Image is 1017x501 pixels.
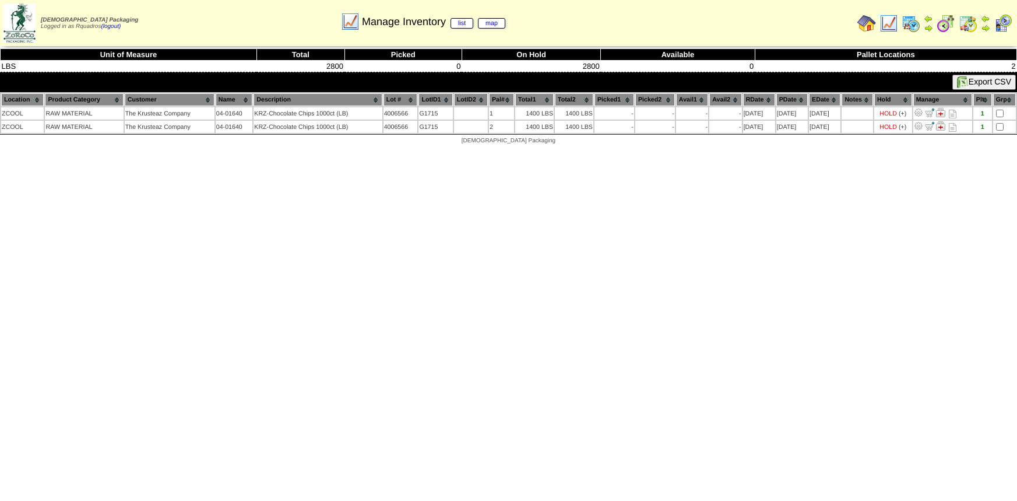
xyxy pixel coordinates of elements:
[949,123,956,132] i: Note
[879,110,897,117] div: HOLD
[383,93,418,106] th: Lot #
[914,121,923,131] img: Adjust
[676,121,708,133] td: -
[743,93,775,106] th: RDate
[1,107,44,120] td: ZCOOL
[383,107,418,120] td: 4006566
[216,121,253,133] td: 04-01640
[925,108,934,117] img: Move
[125,107,214,120] td: The Krusteaz Company
[755,49,1016,61] th: Pallet Locations
[755,61,1016,72] td: 2
[635,107,675,120] td: -
[857,14,876,33] img: home.gif
[635,121,675,133] td: -
[902,14,920,33] img: calendarprod.gif
[489,121,514,133] td: 2
[937,14,955,33] img: calendarblend.gif
[924,23,933,33] img: arrowright.gif
[515,93,554,106] th: Total1
[45,93,123,106] th: Product Category
[41,17,138,23] span: [DEMOGRAPHIC_DATA] Packaging
[936,121,945,131] img: Manage Hold
[993,93,1016,106] th: Grp
[776,107,808,120] td: [DATE]
[45,121,123,133] td: RAW MATERIAL
[974,110,991,117] div: 1
[254,107,382,120] td: KRZ-Chocolate Chips 1000ct (LB)
[994,14,1012,33] img: calendarcustomer.gif
[879,124,897,131] div: HOLD
[879,14,898,33] img: line_graph.gif
[478,18,505,29] a: map
[914,108,923,117] img: Adjust
[973,93,992,106] th: Plt
[1,49,257,61] th: Unit of Measure
[709,107,741,120] td: -
[709,93,741,106] th: Avail2
[45,107,123,120] td: RAW MATERIAL
[594,121,634,133] td: -
[743,107,775,120] td: [DATE]
[555,107,593,120] td: 1400 LBS
[515,107,554,120] td: 1400 LBS
[899,124,906,131] div: (+)
[254,93,382,106] th: Description
[462,49,600,61] th: On Hold
[418,93,452,106] th: LotID1
[3,3,36,43] img: zoroco-logo-small.webp
[555,93,593,106] th: Total2
[216,93,253,106] th: Name
[924,14,933,23] img: arrowleft.gif
[809,121,840,133] td: [DATE]
[418,107,452,120] td: G1715
[981,14,990,23] img: arrowleft.gif
[957,76,969,88] img: excel.gif
[952,75,1016,90] button: Export CSV
[949,110,956,118] i: Note
[101,23,121,30] a: (logout)
[515,121,554,133] td: 1400 LBS
[601,49,755,61] th: Available
[925,121,934,131] img: Move
[1,121,44,133] td: ZCOOL
[462,61,600,72] td: 2800
[555,121,593,133] td: 1400 LBS
[809,93,840,106] th: EDate
[913,93,972,106] th: Manage
[709,121,741,133] td: -
[451,18,473,29] a: list
[216,107,253,120] td: 04-01640
[462,138,555,144] span: [DEMOGRAPHIC_DATA] Packaging
[776,93,808,106] th: PDate
[594,93,634,106] th: Picked1
[254,121,382,133] td: KRZ-Chocolate Chips 1000ct (LB)
[1,61,257,72] td: LBS
[383,121,418,133] td: 4006566
[454,93,488,106] th: LotID2
[809,107,840,120] td: [DATE]
[341,12,360,31] img: line_graph.gif
[344,49,462,61] th: Picked
[981,23,990,33] img: arrowright.gif
[418,121,452,133] td: G1715
[776,121,808,133] td: [DATE]
[842,93,873,106] th: Notes
[974,124,991,131] div: 1
[874,93,912,106] th: Hold
[635,93,675,106] th: Picked2
[125,93,214,106] th: Customer
[256,61,344,72] td: 2800
[489,107,514,120] td: 1
[41,17,138,30] span: Logged in as Rquadros
[676,93,708,106] th: Avail1
[594,107,634,120] td: -
[959,14,977,33] img: calendarinout.gif
[362,16,505,28] span: Manage Inventory
[489,93,514,106] th: Pal#
[899,110,906,117] div: (+)
[936,108,945,117] img: Manage Hold
[1,93,44,106] th: Location
[344,61,462,72] td: 0
[601,61,755,72] td: 0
